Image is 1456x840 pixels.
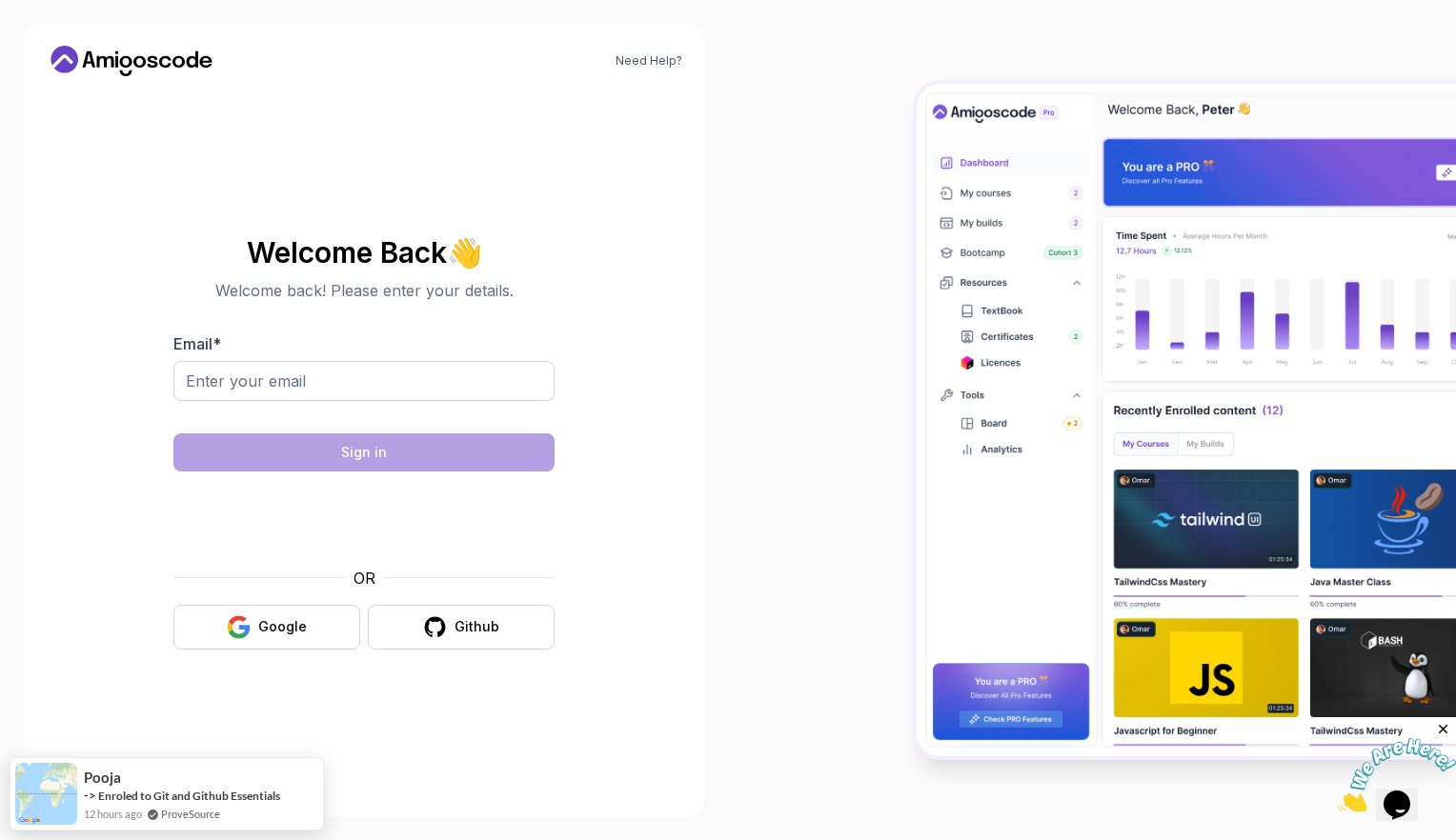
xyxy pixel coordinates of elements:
[98,789,280,803] a: Enroled to Git and Github Essentials
[173,433,555,471] button: Sign in
[173,361,555,401] input: Enter your email
[173,334,221,353] label: Email *
[455,617,499,636] div: Github
[84,806,142,822] span: 12 hours ago
[446,235,483,269] span: 👋
[341,443,387,462] div: Sign in
[46,46,217,76] a: Home link
[258,617,307,636] div: Google
[84,770,121,786] span: Pooja
[173,279,555,302] p: Welcome back! Please enter your details.
[173,605,360,650] button: Google
[220,483,508,555] iframe: Widget containing checkbox for hCaptcha security challenge
[173,237,555,268] h2: Welcome Back
[917,84,1456,756] img: Amigoscode Dashboard
[354,567,375,590] p: OR
[1338,721,1456,811] iframe: chat widget
[15,763,77,825] img: provesource social proof notification image
[616,53,682,69] a: Need Help?
[161,808,220,820] a: ProveSource
[368,605,555,650] button: Github
[84,788,96,803] span: ->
